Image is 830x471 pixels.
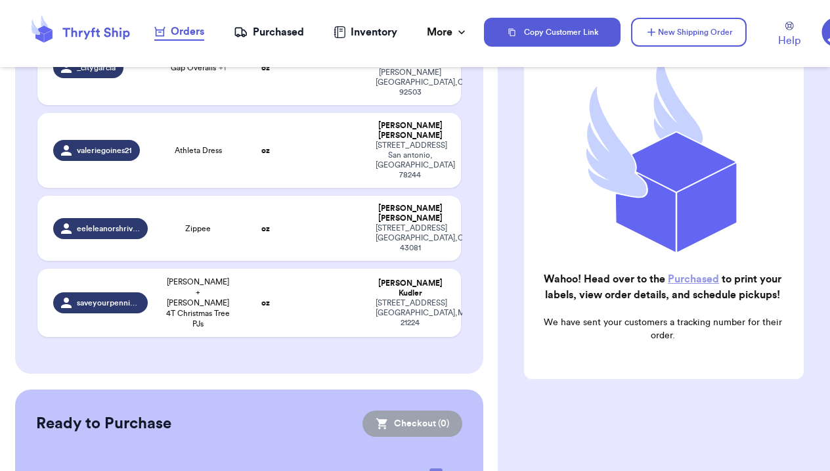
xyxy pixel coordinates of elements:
[154,24,204,41] a: Orders
[631,18,747,47] button: New Shipping Order
[77,298,141,308] span: saveyourpennies01
[376,298,445,328] div: [STREET_ADDRESS] [GEOGRAPHIC_DATA] , MD 21224
[261,299,270,307] strong: oz
[234,24,304,40] a: Purchased
[77,223,141,234] span: eeleleanorshriver
[261,64,270,72] strong: oz
[535,271,791,303] h2: Wahoo! Head over to the to print your labels, view order details, and schedule pickups!
[376,279,445,298] div: [PERSON_NAME] Kudler
[164,277,232,329] span: [PERSON_NAME] + [PERSON_NAME] 4T Christmas Tree PJs
[484,18,621,47] button: Copy Customer Link
[376,223,445,253] div: [STREET_ADDRESS] [GEOGRAPHIC_DATA] , OH 43081
[778,33,800,49] span: Help
[376,58,445,97] div: [STREET_ADDRESS][PERSON_NAME] [GEOGRAPHIC_DATA] , CA 92503
[376,141,445,180] div: [STREET_ADDRESS] San antonio , [GEOGRAPHIC_DATA] 78244
[362,411,462,437] button: Checkout (0)
[175,145,222,156] span: Athleta Dress
[334,24,397,40] a: Inventory
[36,413,171,434] h2: Ready to Purchase
[778,22,800,49] a: Help
[185,223,211,234] span: Zippee
[668,274,719,284] a: Purchased
[171,62,226,73] span: Gap Overalls
[261,225,270,233] strong: oz
[77,62,116,73] span: _citygarcia
[535,316,791,342] p: We have sent your customers a tracking number for their order.
[261,146,270,154] strong: oz
[154,24,204,39] div: Orders
[77,145,132,156] span: valeriegoines21
[376,204,445,223] div: [PERSON_NAME] [PERSON_NAME]
[427,24,468,40] div: More
[219,64,226,72] span: + 1
[376,121,445,141] div: [PERSON_NAME] [PERSON_NAME]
